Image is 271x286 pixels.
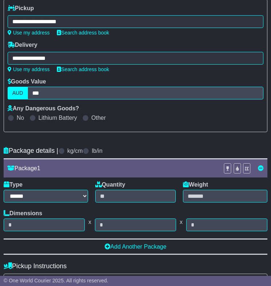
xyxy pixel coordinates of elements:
label: Any Dangerous Goods? [8,105,79,112]
span: 1 [37,165,40,171]
h4: Package details | [4,147,58,155]
label: Dimensions [4,210,42,217]
label: Lithium Battery [38,114,77,121]
label: Type [4,181,22,188]
a: Use my address [8,30,50,36]
label: Delivery [8,41,37,48]
label: kg/cm [67,147,83,154]
div: Package [4,165,220,172]
label: Goods Value [8,78,46,85]
label: Other [91,114,106,121]
label: AUD [8,87,28,99]
h4: Pickup Instructions [4,262,267,270]
a: Use my address [8,66,50,72]
label: lb/in [92,147,102,154]
span: x [176,218,186,225]
span: © One World Courier 2025. All rights reserved. [4,278,108,283]
label: No [17,114,24,121]
span: x [85,218,95,225]
label: Pickup [8,5,34,12]
a: Add Another Package [105,244,167,250]
a: Remove this item [258,165,264,171]
label: Quantity [95,181,125,188]
label: Weight [183,181,208,188]
a: Search address book [57,30,109,36]
a: Search address book [57,66,109,72]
